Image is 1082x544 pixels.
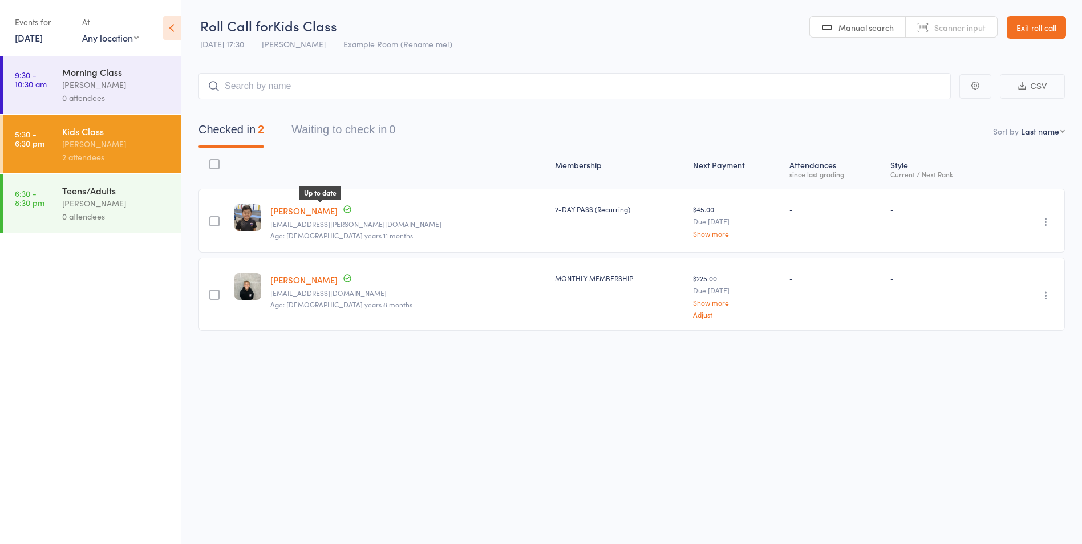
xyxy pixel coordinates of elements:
span: Age: [DEMOGRAPHIC_DATA] years 8 months [270,299,412,309]
span: Scanner input [934,22,986,33]
div: since last grading [789,170,881,178]
a: [PERSON_NAME] [270,205,338,217]
time: 6:30 - 8:30 pm [15,189,44,207]
a: Exit roll call [1007,16,1066,39]
div: Kids Class [62,125,171,137]
small: Samibrahim430@gmail.com [270,289,546,297]
label: Sort by [993,125,1019,137]
div: [PERSON_NAME] [62,197,171,210]
small: Rungthip.patel@gmail.com [270,220,546,228]
a: Adjust [693,311,780,318]
div: Current / Next Rank [890,170,995,178]
a: Show more [693,299,780,306]
div: 2 attendees [62,151,171,164]
div: At [82,13,139,31]
div: 0 [389,123,395,136]
div: Up to date [299,186,341,200]
div: - [890,273,995,283]
div: 2-DAY PASS (Recurring) [555,204,684,214]
a: 6:30 -8:30 pmTeens/Adults[PERSON_NAME]0 attendees [3,174,181,233]
div: Morning Class [62,66,171,78]
div: $45.00 [693,204,780,237]
span: Kids Class [273,16,337,35]
a: [PERSON_NAME] [270,274,338,286]
time: 5:30 - 6:30 pm [15,129,44,148]
div: - [789,273,881,283]
a: 5:30 -6:30 pmKids Class[PERSON_NAME]2 attendees [3,115,181,173]
span: Manual search [838,22,894,33]
div: Teens/Adults [62,184,171,197]
div: 0 attendees [62,91,171,104]
div: Atten­dances [785,153,886,184]
input: Search by name [198,73,951,99]
div: [PERSON_NAME] [62,78,171,91]
div: $225.00 [693,273,780,318]
div: - [789,204,881,214]
img: image1748943070.png [234,273,261,300]
div: Membership [550,153,688,184]
span: Age: [DEMOGRAPHIC_DATA] years 11 months [270,230,413,240]
a: Show more [693,230,780,237]
div: 2 [258,123,264,136]
div: Last name [1021,125,1059,137]
small: Due [DATE] [693,286,780,294]
span: Example Room (Rename me!) [343,38,452,50]
small: Due [DATE] [693,217,780,225]
span: [PERSON_NAME] [262,38,326,50]
div: Any location [82,31,139,44]
span: Roll Call for [200,16,273,35]
div: Style [886,153,999,184]
time: 9:30 - 10:30 am [15,70,47,88]
a: [DATE] [15,31,43,44]
button: Waiting to check in0 [291,117,395,148]
img: image1748847527.png [234,204,261,231]
a: 9:30 -10:30 amMorning Class[PERSON_NAME]0 attendees [3,56,181,114]
div: Events for [15,13,71,31]
button: CSV [1000,74,1065,99]
div: Next Payment [688,153,785,184]
div: - [890,204,995,214]
span: [DATE] 17:30 [200,38,244,50]
div: [PERSON_NAME] [62,137,171,151]
div: 0 attendees [62,210,171,223]
div: MONTHLY MEMBERSHIP [555,273,684,283]
button: Checked in2 [198,117,264,148]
